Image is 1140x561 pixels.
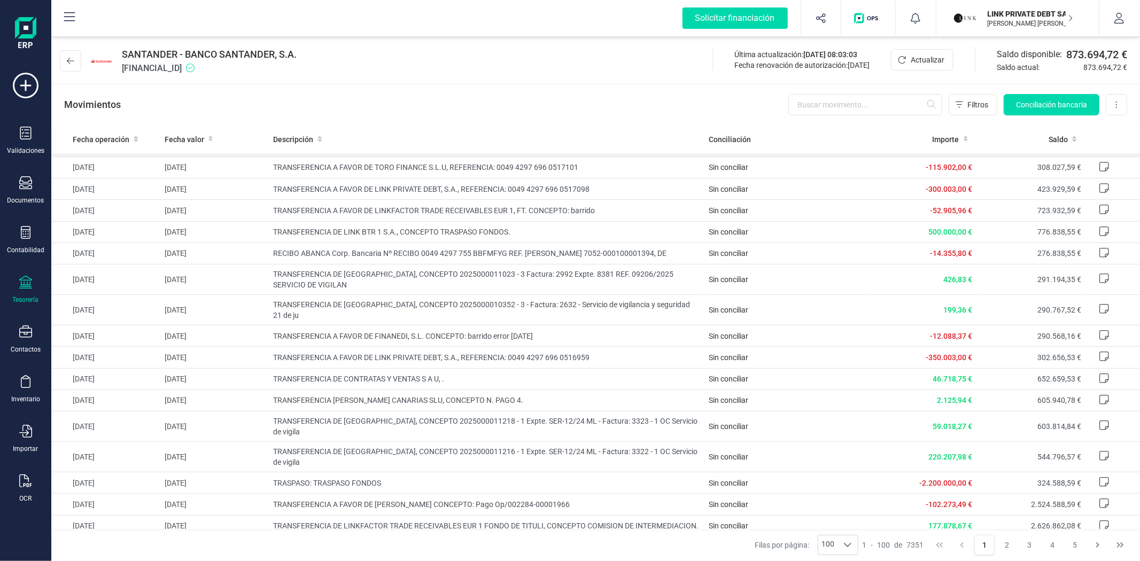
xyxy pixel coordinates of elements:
[11,345,41,354] div: Contactos
[818,535,837,555] span: 100
[51,442,160,472] td: [DATE]
[51,347,160,368] td: [DATE]
[976,442,1085,472] td: 544.796,57 €
[160,264,269,295] td: [DATE]
[7,146,44,155] div: Validaciones
[160,325,269,347] td: [DATE]
[967,99,988,110] span: Filtros
[273,205,700,216] span: TRANSFERENCIA A FAVOR DE LINKFACTOR TRADE RECEIVABLES EUR 1, FT. CONCEPTO: barrido
[160,494,269,515] td: [DATE]
[976,178,1085,200] td: 423.929,59 €
[933,375,972,383] span: 46.718,75 €
[709,422,748,431] span: Sin conciliar
[937,396,972,404] span: 2.125,94 €
[926,185,972,193] span: -300.003,00 €
[891,49,953,71] button: Actualizar
[13,445,38,453] div: Importar
[1020,535,1040,555] button: Page 3
[1083,62,1127,73] span: 873.694,72 €
[160,411,269,442] td: [DATE]
[854,13,882,24] img: Logo de OPS
[709,521,748,530] span: Sin conciliar
[976,494,1085,515] td: 2.524.588,59 €
[7,196,44,205] div: Documentos
[943,306,972,314] span: 199,36 €
[709,453,748,461] span: Sin conciliar
[273,416,700,437] span: TRANSFERENCIA DE [GEOGRAPHIC_DATA], CONCEPTO 2025000011218 - 1 Expte. SER-12/24 ML - Factura: 332...
[709,206,748,215] span: Sin conciliar
[51,411,160,442] td: [DATE]
[273,446,700,467] span: TRANSFERENCIA DE [GEOGRAPHIC_DATA], CONCEPTO 2025000011216 - 1 Expte. SER-12/24 ML - Factura: 332...
[976,389,1085,411] td: 605.940,78 €
[11,395,40,403] div: Inventario
[863,540,867,550] span: 1
[709,375,748,383] span: Sin conciliar
[933,422,972,431] span: 59.018,27 €
[273,299,700,321] span: TRANSFERENCIA DE [GEOGRAPHIC_DATA], CONCEPTO 2025000010352 - 3 - Factura: 2632 - Servicio de vigi...
[709,185,748,193] span: Sin conciliar
[160,472,269,494] td: [DATE]
[160,178,269,200] td: [DATE]
[160,442,269,472] td: [DATE]
[51,178,160,200] td: [DATE]
[273,184,700,194] span: TRANSFERENCIA A FAVOR DE LINK PRIVATE DEBT, S.A., REFERENCIA: 0049 4297 696 0517098
[122,62,297,75] span: [FINANCIAL_ID]
[273,227,700,237] span: TRANSFERENCIA DE LINK BTR 1 S.A., CONCEPTO TRASPASO FONDOS.
[51,200,160,221] td: [DATE]
[943,275,972,284] span: 426,83 €
[709,163,748,172] span: Sin conciliar
[273,395,700,406] span: TRANSFERENCIA [PERSON_NAME] CANARIAS SLU, CONCEPTO N. PAGO 4.
[709,134,751,145] span: Conciliación
[976,200,1085,221] td: 723.932,59 €
[976,264,1085,295] td: 291.194,35 €
[51,494,160,515] td: [DATE]
[709,249,748,258] span: Sin conciliar
[273,478,700,488] span: TRASPASO: TRASPASO FONDOS
[997,48,1062,61] span: Saldo disponible:
[930,206,972,215] span: -52.905,96 €
[73,134,129,145] span: Fecha operación
[160,295,269,325] td: [DATE]
[919,479,972,487] span: -2.200.000,00 €
[709,479,748,487] span: Sin conciliar
[926,353,972,362] span: -350.003,00 €
[709,275,748,284] span: Sin conciliar
[988,19,1073,28] p: [PERSON_NAME] [PERSON_NAME]
[926,163,972,172] span: -115.902,00 €
[160,221,269,243] td: [DATE]
[734,49,870,60] div: Última actualización:
[930,332,972,340] span: -12.088,37 €
[930,249,972,258] span: -14.355,80 €
[51,368,160,389] td: [DATE]
[51,243,160,264] td: [DATE]
[51,295,160,325] td: [DATE]
[755,535,858,555] div: Filas por página:
[895,540,903,550] span: de
[273,520,700,531] span: TRANSFERENCIA DE LINKFACTOR TRADE RECEIVABLES EUR 1 FONDO DE TITULI, CONCEPTO COMISION DE INTERME...
[976,157,1085,178] td: 308.027,59 €
[988,9,1073,19] p: LINK PRIVATE DEBT SA
[709,332,748,340] span: Sin conciliar
[160,389,269,411] td: [DATE]
[1110,535,1130,555] button: Last Page
[51,221,160,243] td: [DATE]
[976,325,1085,347] td: 290.568,16 €
[709,396,748,404] span: Sin conciliar
[709,500,748,509] span: Sin conciliar
[51,515,160,536] td: [DATE]
[1049,134,1068,145] span: Saldo
[933,134,959,145] span: Importe
[1042,535,1063,555] button: Page 4
[51,325,160,347] td: [DATE]
[51,264,160,295] td: [DATE]
[997,535,1018,555] button: Page 2
[7,246,44,254] div: Contabilidad
[734,60,870,71] div: Fecha renovación de autorización:
[848,1,889,35] button: Logo de OPS
[51,472,160,494] td: [DATE]
[165,134,204,145] span: Fecha valor
[949,1,1086,35] button: LILINK PRIVATE DEBT SA[PERSON_NAME] [PERSON_NAME]
[160,157,269,178] td: [DATE]
[976,515,1085,536] td: 2.626.862,08 €
[803,50,857,59] span: [DATE] 08:03:03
